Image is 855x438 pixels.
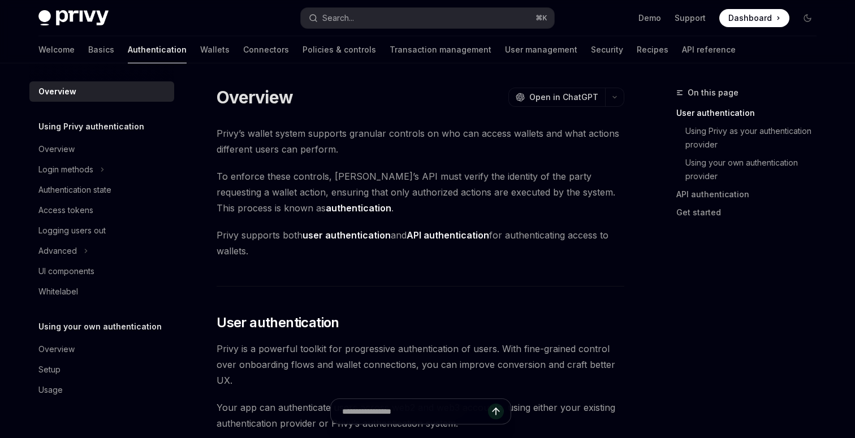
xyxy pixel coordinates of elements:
[29,139,174,159] a: Overview
[685,154,826,185] a: Using your own authentication provider
[38,285,78,298] div: Whitelabel
[798,9,817,27] button: Toggle dark mode
[217,314,339,332] span: User authentication
[407,229,489,241] strong: API authentication
[217,87,293,107] h1: Overview
[591,36,623,63] a: Security
[217,125,624,157] span: Privy’s wallet system supports granular controls on who can access wallets and what actions diffe...
[508,88,605,107] button: Open in ChatGPT
[38,10,109,26] img: dark logo
[301,8,554,28] button: Search...⌘K
[675,12,706,24] a: Support
[390,36,491,63] a: Transaction management
[217,227,624,259] span: Privy supports both and for authenticating access to wallets.
[243,36,289,63] a: Connectors
[38,36,75,63] a: Welcome
[688,86,739,99] span: On this page
[488,404,504,419] button: Send message
[38,120,144,133] h5: Using Privy authentication
[29,380,174,400] a: Usage
[38,342,75,356] div: Overview
[29,339,174,359] a: Overview
[38,142,75,156] div: Overview
[29,261,174,281] a: UI components
[128,36,187,63] a: Authentication
[38,264,94,278] div: UI components
[676,104,826,122] a: User authentication
[217,341,624,388] span: Privy is a powerful toolkit for progressive authentication of users. With fine-grained control ov...
[29,281,174,302] a: Whitelabel
[326,202,391,214] strong: authentication
[38,320,162,333] h5: Using your own authentication
[217,168,624,216] span: To enforce these controls, [PERSON_NAME]’s API must verify the identity of the party requesting a...
[38,224,106,237] div: Logging users out
[88,36,114,63] a: Basics
[303,229,391,241] strong: user authentication
[38,183,111,197] div: Authentication state
[38,383,63,397] div: Usage
[529,92,598,103] span: Open in ChatGPT
[29,200,174,220] a: Access tokens
[38,363,61,376] div: Setup
[536,14,547,23] span: ⌘ K
[638,12,661,24] a: Demo
[637,36,668,63] a: Recipes
[685,122,826,154] a: Using Privy as your authentication provider
[38,203,93,217] div: Access tokens
[676,185,826,203] a: API authentication
[29,220,174,241] a: Logging users out
[303,36,376,63] a: Policies & controls
[200,36,230,63] a: Wallets
[38,244,77,258] div: Advanced
[29,359,174,380] a: Setup
[682,36,736,63] a: API reference
[728,12,772,24] span: Dashboard
[29,81,174,102] a: Overview
[322,11,354,25] div: Search...
[29,180,174,200] a: Authentication state
[505,36,577,63] a: User management
[676,203,826,222] a: Get started
[38,163,93,176] div: Login methods
[719,9,789,27] a: Dashboard
[38,85,76,98] div: Overview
